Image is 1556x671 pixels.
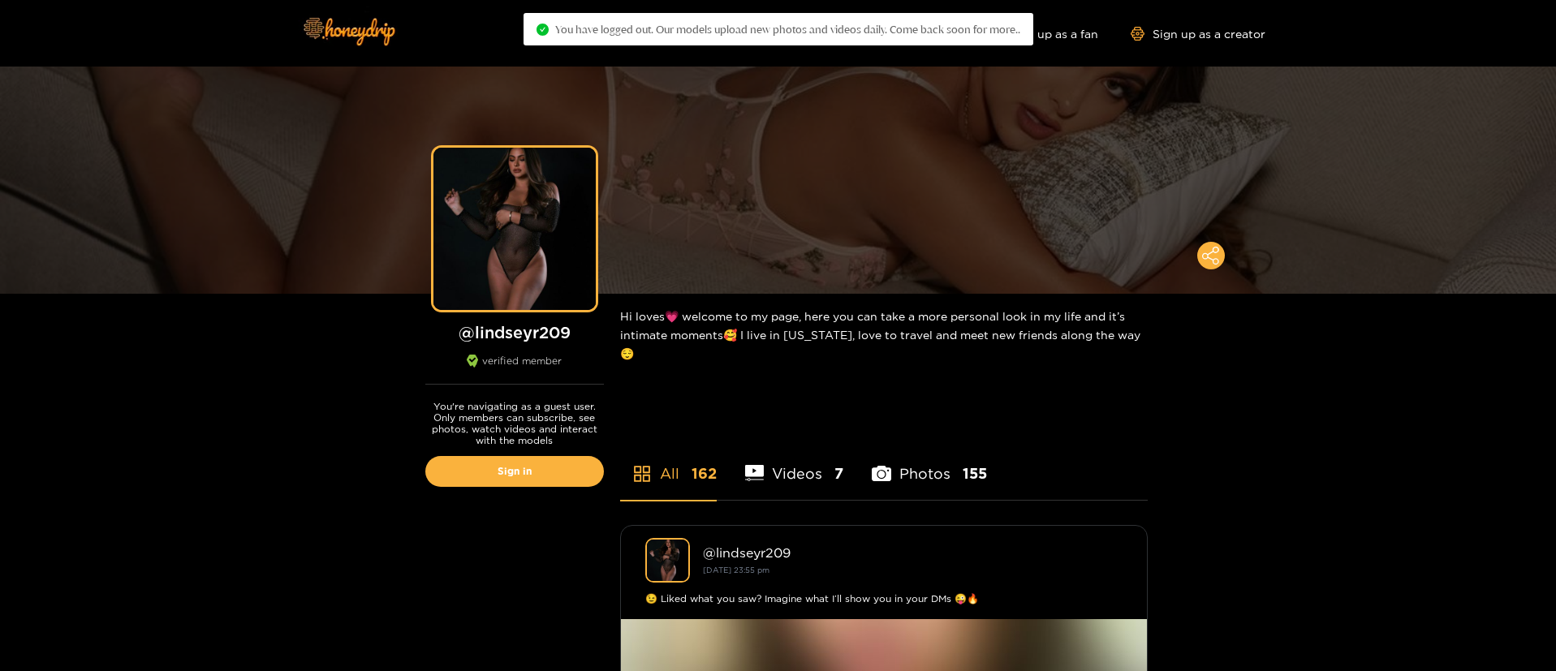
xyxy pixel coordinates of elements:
[620,294,1148,376] div: Hi loves💗 welcome to my page, here you can take a more personal look in my life and it’s intimate...
[645,591,1123,607] div: 😉 Liked what you saw? Imagine what I’ll show you in your DMs 😜🔥
[1131,27,1265,41] a: Sign up as a creator
[425,355,604,385] div: verified member
[703,545,1123,560] div: @ lindseyr209
[632,464,652,484] span: appstore
[425,322,604,342] h1: @ lindseyr209
[987,27,1098,41] a: Sign up as a fan
[620,427,717,500] li: All
[537,24,549,36] span: check-circle
[425,456,604,487] a: Sign in
[692,463,717,484] span: 162
[963,463,987,484] span: 155
[645,538,690,583] img: lindseyr209
[834,463,843,484] span: 7
[703,566,769,574] small: [DATE] 23:55 pm
[745,427,844,500] li: Videos
[872,427,987,500] li: Photos
[555,23,1020,36] span: You have logged out. Our models upload new photos and videos daily. Come back soon for more..
[425,401,604,446] p: You're navigating as a guest user. Only members can subscribe, see photos, watch videos and inter...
